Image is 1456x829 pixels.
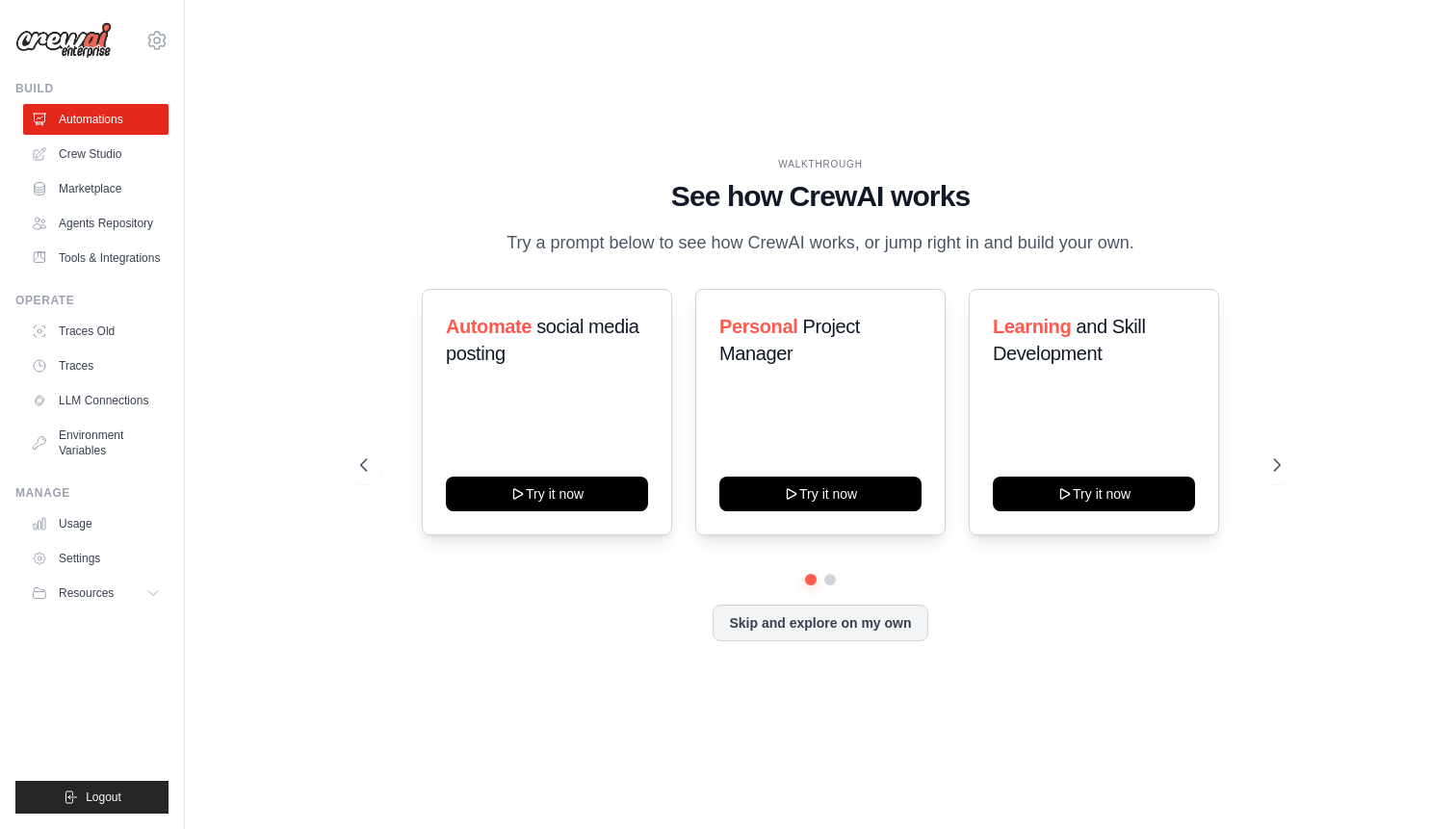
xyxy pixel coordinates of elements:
[23,243,169,273] a: Tools & Integrations
[23,350,169,381] a: Traces
[993,316,1145,364] span: and Skill Development
[360,157,1282,171] div: WALKTHROUGH
[23,104,169,135] a: Automations
[23,139,169,169] a: Crew Studio
[23,316,169,347] a: Traces Old
[360,179,1282,214] h1: See how CrewAI works
[23,578,169,609] button: Resources
[497,229,1144,257] p: Try a prompt below to see how CrewAI works, or jump right in and build your own.
[446,477,648,511] button: Try it now
[59,585,114,601] span: Resources
[23,173,169,204] a: Marketplace
[23,385,169,416] a: LLM Connections
[23,508,169,539] a: Usage
[446,316,639,364] span: social media posting
[23,543,169,574] a: Settings
[719,316,860,364] span: Project Manager
[23,420,169,466] a: Environment Variables
[719,477,922,511] button: Try it now
[713,605,927,641] button: Skip and explore on my own
[446,316,532,337] span: Automate
[993,316,1071,337] span: Learning
[15,293,169,308] div: Operate
[15,22,112,59] img: Logo
[86,790,121,805] span: Logout
[15,781,169,814] button: Logout
[23,208,169,239] a: Agents Repository
[15,485,169,501] div: Manage
[719,316,797,337] span: Personal
[993,477,1195,511] button: Try it now
[15,81,169,96] div: Build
